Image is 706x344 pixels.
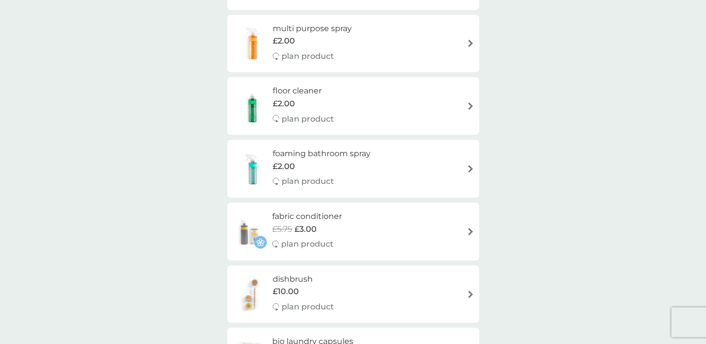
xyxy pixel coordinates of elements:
h6: fabric conditioner [272,210,342,223]
img: floor cleaner [232,89,273,124]
img: arrow right [467,102,474,110]
img: dishbrush [232,277,273,311]
h6: foaming bathroom spray [273,147,371,160]
h6: multi purpose spray [273,22,352,35]
span: £2.00 [273,35,295,47]
img: multi purpose spray [232,26,273,61]
img: arrow right [467,291,474,298]
p: plan product [282,301,334,313]
img: arrow right [467,165,474,172]
img: foaming bathroom spray [232,152,273,186]
span: £10.00 [273,285,299,298]
span: £2.00 [273,97,295,110]
span: £5.75 [272,223,292,236]
p: plan product [282,50,334,63]
img: arrow right [467,228,474,235]
img: arrow right [467,40,474,47]
p: plan product [282,113,334,126]
p: plan product [282,175,334,188]
p: plan product [281,238,333,251]
h6: dishbrush [273,273,334,286]
span: £2.00 [273,160,295,173]
h6: floor cleaner [273,85,334,97]
img: fabric conditioner [232,214,267,249]
span: £3.00 [294,223,317,236]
